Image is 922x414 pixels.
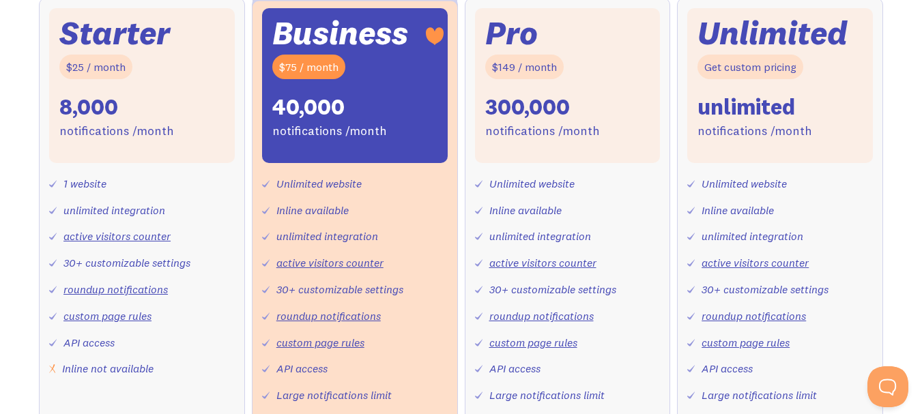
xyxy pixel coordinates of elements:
[702,174,787,194] div: Unlimited website
[276,201,349,220] div: Inline available
[485,55,564,80] div: $149 / month
[276,226,378,246] div: unlimited integration
[59,93,118,121] div: 8,000
[63,309,152,323] a: custom page rules
[489,256,596,269] a: active visitors counter
[485,121,600,141] div: notifications /month
[52,80,122,89] div: Domain Overview
[697,18,848,48] div: Unlimited
[63,253,190,273] div: 30+ customizable settings
[276,336,364,349] a: custom page rules
[485,93,570,121] div: 300,000
[489,385,605,405] div: Large notifications limit
[276,174,362,194] div: Unlimited website
[702,280,829,299] div: 30+ customizable settings
[697,121,812,141] div: notifications /month
[59,121,174,141] div: notifications /month
[38,22,67,33] div: v 4.0.25
[489,309,594,323] a: roundup notifications
[272,121,387,141] div: notifications /month
[485,18,538,48] div: Pro
[697,55,803,80] div: Get custom pricing
[489,280,616,299] div: 30+ customizable settings
[62,359,154,379] div: Inline not available
[276,385,392,405] div: Large notifications limit
[702,359,753,379] div: API access
[276,359,328,379] div: API access
[276,256,384,269] a: active visitors counter
[272,18,408,48] div: Business
[35,35,150,46] div: Domain: [DOMAIN_NAME]
[63,174,106,194] div: 1 website
[59,18,170,48] div: Starter
[136,79,147,90] img: tab_keywords_by_traffic_grey.svg
[151,80,230,89] div: Keywords by Traffic
[63,282,168,296] a: roundup notifications
[37,79,48,90] img: tab_domain_overview_orange.svg
[702,201,774,220] div: Inline available
[59,55,132,80] div: $25 / month
[63,229,171,243] a: active visitors counter
[702,336,790,349] a: custom page rules
[489,226,591,246] div: unlimited integration
[702,226,803,246] div: unlimited integration
[702,256,809,269] a: active visitors counter
[702,385,817,405] div: Large notifications limit
[272,93,345,121] div: 40,000
[272,55,345,80] div: $75 / month
[63,201,165,220] div: unlimited integration
[489,336,577,349] a: custom page rules
[22,35,33,46] img: website_grey.svg
[489,174,575,194] div: Unlimited website
[702,309,806,323] a: roundup notifications
[697,93,795,121] div: unlimited
[63,333,115,353] div: API access
[276,280,403,299] div: 30+ customizable settings
[489,359,541,379] div: API access
[489,201,562,220] div: Inline available
[276,309,381,323] a: roundup notifications
[867,366,908,407] iframe: Toggle Customer Support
